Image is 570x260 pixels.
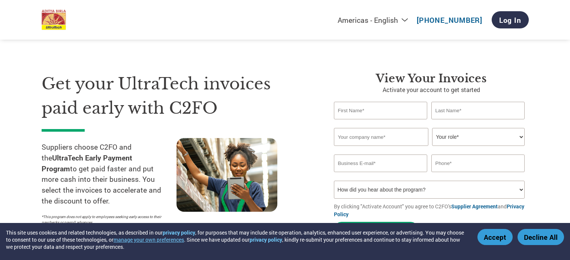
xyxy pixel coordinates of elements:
a: Supplier Agreement [451,203,498,210]
a: privacy policy [163,229,195,236]
div: This site uses cookies and related technologies, as described in our , for purposes that may incl... [6,229,467,250]
input: Your company name* [334,128,428,146]
p: Activate your account to get started [334,85,529,94]
div: Invalid company name or company name is too long [334,147,525,152]
img: supply chain worker [177,138,277,212]
p: By clicking "Activate Account" you agree to C2FO's and [334,202,529,218]
a: privacy policy [250,236,282,243]
input: Invalid Email format [334,155,428,172]
select: Title/Role [432,128,525,146]
button: manage your own preferences [114,236,184,243]
a: Privacy Policy [334,203,524,218]
a: Log In [492,11,529,28]
img: UltraTech [42,10,66,30]
h1: Get your UltraTech invoices paid early with C2FO [42,72,311,120]
h3: View Your Invoices [334,72,529,85]
button: Decline All [518,229,564,245]
div: Invalid last name or last name is too long [431,120,525,125]
div: Inavlid Email Address [334,173,428,178]
button: Accept [477,229,513,245]
strong: UltraTech Early Payment Program [42,153,132,173]
input: First Name* [334,102,428,119]
p: Suppliers choose C2FO and the to get paid faster and put more cash into their business. You selec... [42,142,177,207]
button: Activate Account [334,222,418,237]
p: *This program does not apply to employees seeking early access to their paychecks or payroll adva... [42,214,169,225]
a: [PHONE_NUMBER] [417,15,482,25]
div: Inavlid Phone Number [431,173,525,178]
div: Invalid first name or first name is too long [334,120,428,125]
input: Last Name* [431,102,525,119]
input: Phone* [431,155,525,172]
